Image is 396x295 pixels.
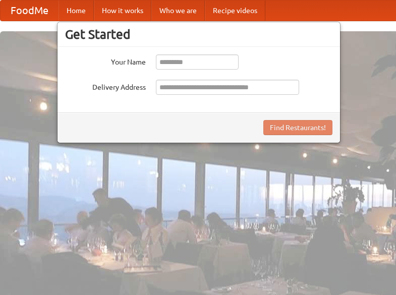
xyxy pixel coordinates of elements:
[59,1,94,21] a: Home
[263,120,332,135] button: Find Restaurants!
[151,1,205,21] a: Who we are
[205,1,265,21] a: Recipe videos
[65,27,332,42] h3: Get Started
[65,54,146,67] label: Your Name
[94,1,151,21] a: How it works
[1,1,59,21] a: FoodMe
[65,80,146,92] label: Delivery Address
